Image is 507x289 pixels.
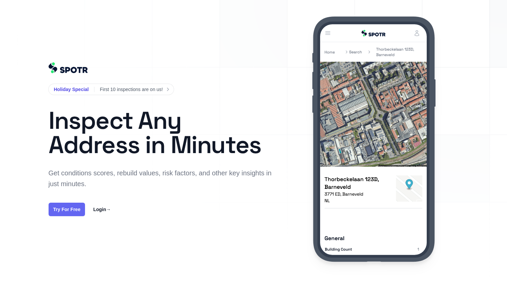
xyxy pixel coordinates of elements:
[49,108,275,157] h1: Inspect Any Address in Minutes
[49,62,88,73] img: 61ea7a264e0cbe10e6ec0ef6_%402Spotr%20Logo_Navy%20Blue%20-%20Emerald.png
[49,203,85,216] a: Try For Free
[93,205,111,213] a: Login
[49,168,275,189] p: Get conditions scores, rebuild values, risk factors, and other key insights in just minutes.
[106,207,111,212] span: →
[100,85,168,93] a: First 10 inspections are on us!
